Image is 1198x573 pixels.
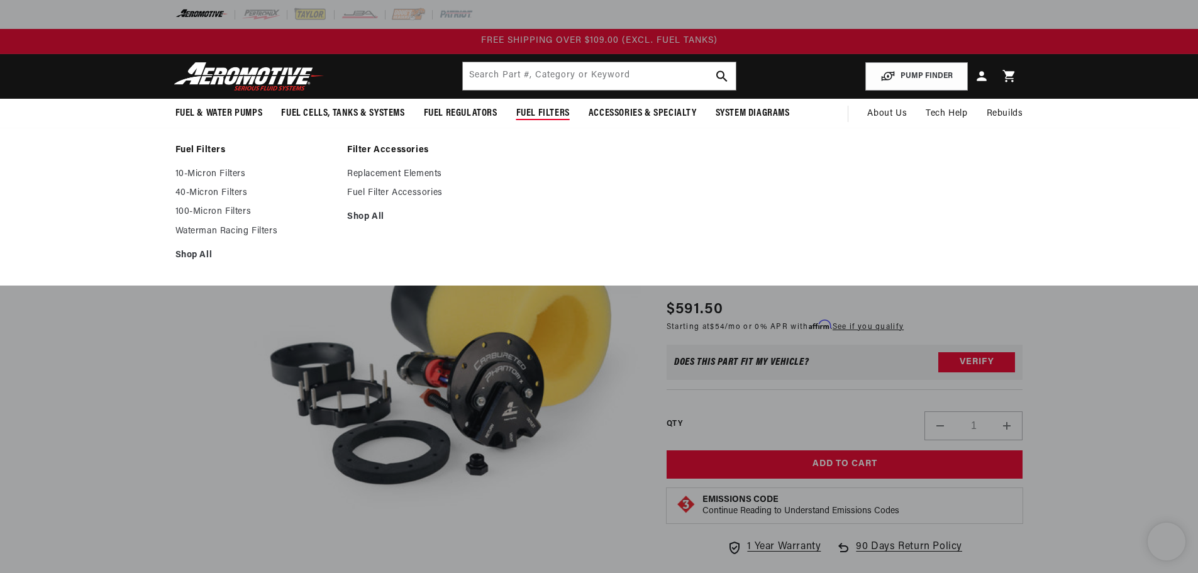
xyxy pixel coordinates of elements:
[833,323,904,331] a: See if you qualify - Learn more about Affirm Financing (opens in modal)
[716,107,790,120] span: System Diagrams
[667,450,1023,479] button: Add to Cart
[281,107,404,120] span: Fuel Cells, Tanks & Systems
[667,321,904,333] p: Starting at /mo or 0% APR with .
[516,107,570,120] span: Fuel Filters
[702,495,779,504] strong: Emissions Code
[727,539,821,555] a: 1 Year Warranty
[347,169,507,180] a: Replacement Elements
[916,99,977,129] summary: Tech Help
[579,99,706,128] summary: Accessories & Specialty
[856,539,962,568] span: 90 Days Return Policy
[175,107,263,120] span: Fuel & Water Pumps
[347,145,507,156] a: Filter Accessories
[272,99,414,128] summary: Fuel Cells, Tanks & Systems
[667,419,682,430] label: QTY
[175,169,335,180] a: 10-Micron Filters
[170,62,328,91] img: Aeromotive
[347,187,507,199] a: Fuel Filter Accessories
[858,99,916,129] a: About Us
[926,107,967,121] span: Tech Help
[809,320,831,330] span: Affirm
[589,107,697,120] span: Accessories & Specialty
[175,250,335,261] a: Shop All
[706,99,799,128] summary: System Diagrams
[481,36,718,45] span: FREE SHIPPING OVER $109.00 (EXCL. FUEL TANKS)
[175,145,335,156] a: Fuel Filters
[175,187,335,199] a: 40-Micron Filters
[710,323,724,331] span: $54
[347,211,507,223] a: Shop All
[865,62,968,91] button: PUMP FINDER
[708,62,736,90] button: search button
[747,539,821,555] span: 1 Year Warranty
[667,298,723,321] span: $591.50
[702,494,899,517] button: Emissions CodeContinue Reading to Understand Emissions Codes
[702,506,899,517] p: Continue Reading to Understand Emissions Codes
[166,99,272,128] summary: Fuel & Water Pumps
[463,62,736,90] input: Search by Part Number, Category or Keyword
[836,539,962,568] a: 90 Days Return Policy
[175,226,335,237] a: Waterman Racing Filters
[175,206,335,218] a: 100-Micron Filters
[867,109,907,118] span: About Us
[987,107,1023,121] span: Rebuilds
[674,357,809,367] div: Does This part fit My vehicle?
[938,352,1015,372] button: Verify
[414,99,507,128] summary: Fuel Regulators
[424,107,497,120] span: Fuel Regulators
[676,494,696,515] img: Emissions code
[977,99,1033,129] summary: Rebuilds
[507,99,579,128] summary: Fuel Filters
